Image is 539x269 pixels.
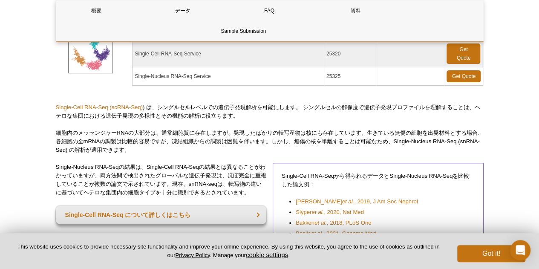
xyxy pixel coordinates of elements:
[68,29,113,73] img: scRNA-Seq Service
[296,208,364,217] a: Slyperet al., 2020, Nat Med
[311,209,324,215] em: et al.
[311,230,323,237] em: et al.
[447,70,481,82] a: Get Quote
[56,21,431,41] a: Sample Submission
[56,103,484,120] p: ) は、シングルセルレベルでの遺伝子発現解析を可能にします。 シングルセルの解像度で遺伝子発現プロファイルを理解することは、ヘテロな集団における遺伝子発現の多様性とその機能の解析に役立ちます。
[324,67,376,86] td: 25325
[246,251,288,258] button: cookie settings
[133,40,324,67] td: Single-Cell RNA-Seq Service
[56,205,267,224] a: Single-Cell RNA-Seq について詳しくはこちら
[296,197,418,206] a: [PERSON_NAME]et al., 2019, J Am Soc Nephrol
[314,220,327,226] em: et al.
[282,172,475,189] p: Single-Cell RNA-Seqから得られるデータとSingle-Nucleus RNA-Seqを比較した論文例：
[56,163,267,197] p: Single-Nucleus RNA-Seqの結果は、Single-Cell RNA-Seqの結果とは異なることがわかっていますが、両方法間で検出されたグローバルな遺伝子発現は、ほぼ完全に重複し...
[316,0,396,21] a: 資料
[56,104,143,110] a: Single-Cell RNA-Seq (scRNA-Seq)
[296,219,371,227] a: Bakkenet al., 2018, PLoS One
[14,243,443,259] p: This website uses cookies to provide necessary site functionality and improve your online experie...
[133,67,324,86] td: Single-Nucleus RNA-Seq Service
[324,40,376,67] td: 25320
[56,129,484,154] p: 細胞内のメッセンジャーRNAの大部分は、通常細胞質に存在しますが、発現したばかりの転写産物は核にも存在しています。生きている無傷の細胞を出発材料とする場合、各細胞の全mRNAの調製は比較的容易で...
[143,0,223,21] a: データ
[342,198,354,205] em: et al.
[175,252,210,258] a: Privacy Policy
[447,43,480,64] a: Get Quote
[56,0,136,21] a: 概要
[457,245,525,262] button: Got it!
[229,0,309,21] a: FAQ
[510,240,530,260] div: Open Intercom Messenger
[296,229,376,238] a: Basileet al., 2021, Genome Med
